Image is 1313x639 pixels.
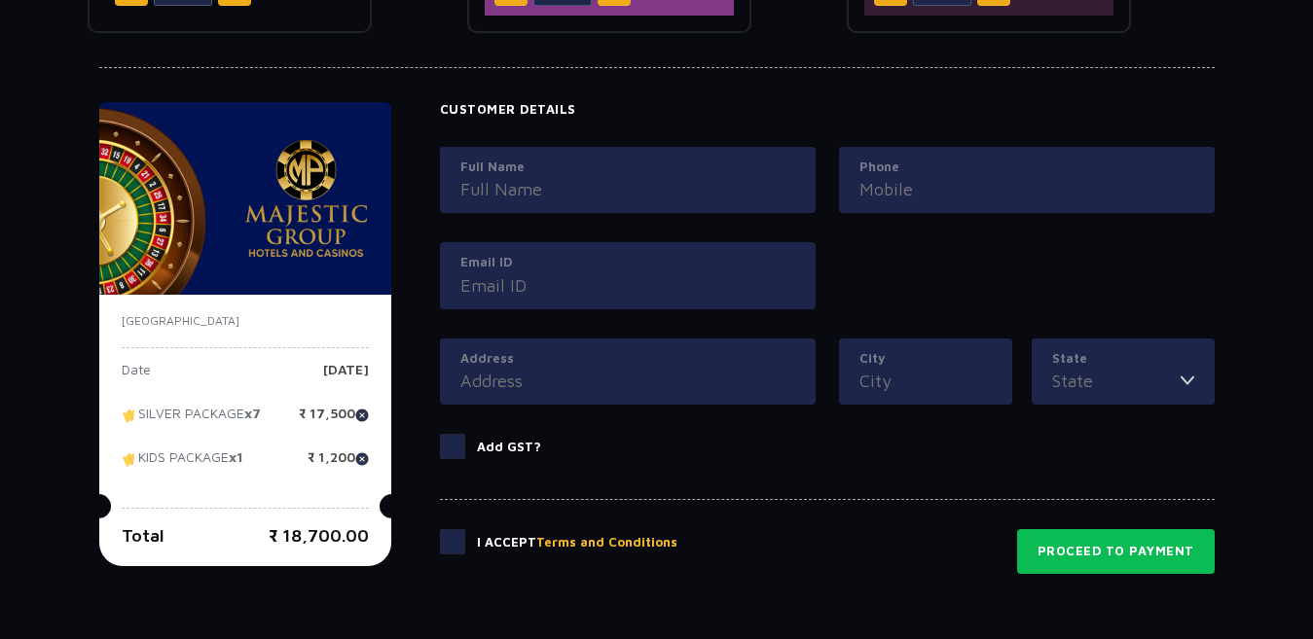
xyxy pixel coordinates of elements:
[299,407,369,436] p: ₹ 17,500
[122,522,164,549] p: Total
[460,158,795,177] label: Full Name
[477,438,541,457] p: Add GST?
[269,522,369,549] p: ₹ 18,700.00
[122,407,261,436] p: SILVER PACKAGE
[460,272,795,299] input: Email ID
[244,406,261,422] strong: x7
[859,368,992,394] input: City
[536,533,677,552] button: Terms and Conditions
[859,176,1194,202] input: Mobile
[460,253,795,272] label: Email ID
[460,368,795,394] input: Address
[308,450,369,479] p: ₹ 1,200
[1052,368,1181,394] input: State
[323,363,369,392] p: [DATE]
[99,102,391,295] img: majesticPride-banner
[460,349,795,369] label: Address
[122,450,243,479] p: KIDS PACKAGE
[859,349,992,369] label: City
[440,102,1215,118] h4: Customer Details
[1052,349,1194,369] label: State
[122,363,151,392] p: Date
[477,533,677,552] p: I Accept
[1017,529,1215,574] button: Proceed to Payment
[460,176,795,202] input: Full Name
[229,449,243,466] strong: x1
[859,158,1194,177] label: Phone
[122,450,138,468] img: tikcet
[122,312,369,330] p: [GEOGRAPHIC_DATA]
[1181,368,1194,394] img: toggler icon
[122,407,138,424] img: tikcet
